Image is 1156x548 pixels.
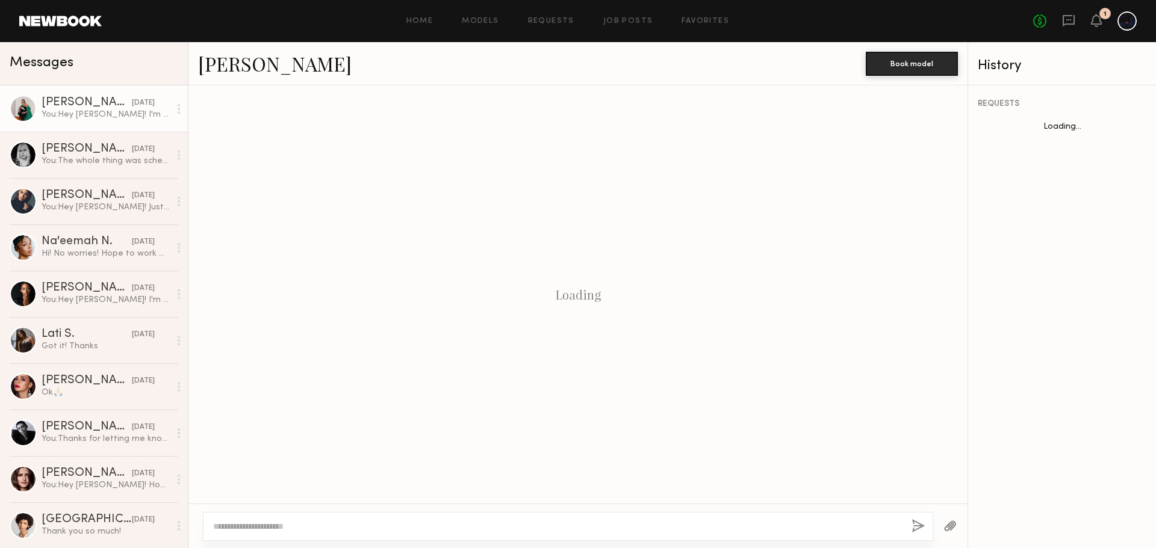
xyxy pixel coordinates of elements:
div: [GEOGRAPHIC_DATA] K. [42,514,132,526]
div: [DATE] [132,283,155,294]
div: [DATE] [132,468,155,479]
a: Models [462,17,499,25]
a: Book model [866,58,958,68]
button: Book model [866,52,958,76]
div: [DATE] [132,144,155,155]
div: You: The whole thing was scheduled around you [42,155,170,167]
div: You: Thanks for letting me know! [42,433,170,445]
div: [PERSON_NAME] [42,282,132,294]
div: [DATE] [132,190,155,202]
a: Job Posts [603,17,653,25]
div: [DATE] [132,97,155,109]
div: [PERSON_NAME] [42,189,132,202]
div: [DATE] [132,514,155,526]
div: Lati S. [42,328,132,340]
span: Messages [10,56,73,70]
div: History [978,59,1146,73]
div: Got it! Thanks [42,340,170,352]
a: Home [406,17,433,25]
div: REQUESTS [978,100,1146,108]
div: 1 [1104,11,1107,17]
div: Loading... [968,123,1156,131]
div: Loading [556,288,601,302]
div: You: Hey [PERSON_NAME]! Hope you have been doing well! I'm looking to do another fitting this wee... [42,479,170,491]
a: Favorites [682,17,729,25]
div: [DATE] [132,375,155,387]
div: [PERSON_NAME] [42,467,132,479]
div: You: Hey [PERSON_NAME]! I'm [PERSON_NAME], a founder & designer working on a couture luxury line.... [42,109,170,120]
div: Na'eemah N. [42,236,132,248]
div: Ok🙏🏻 [42,387,170,398]
div: [DATE] [132,236,155,248]
div: [DATE] [132,422,155,433]
div: You: Hey [PERSON_NAME]! Just saw this, I'm not on here too often. Thank you for helping out! Fun ... [42,202,170,213]
a: Requests [528,17,574,25]
div: Thank you so much! [42,526,170,537]
div: [PERSON_NAME] [42,375,132,387]
a: [PERSON_NAME] [198,51,352,76]
div: [PERSON_NAME] [42,421,132,433]
div: You: Hey [PERSON_NAME]! I'm [PERSON_NAME], a founder & designer working on a couture luxury line.... [42,294,170,306]
div: [PERSON_NAME] [42,97,132,109]
div: [PERSON_NAME] [42,143,132,155]
div: Hi! No worries! Hope to work with you in the future [42,248,170,259]
div: [DATE] [132,329,155,340]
